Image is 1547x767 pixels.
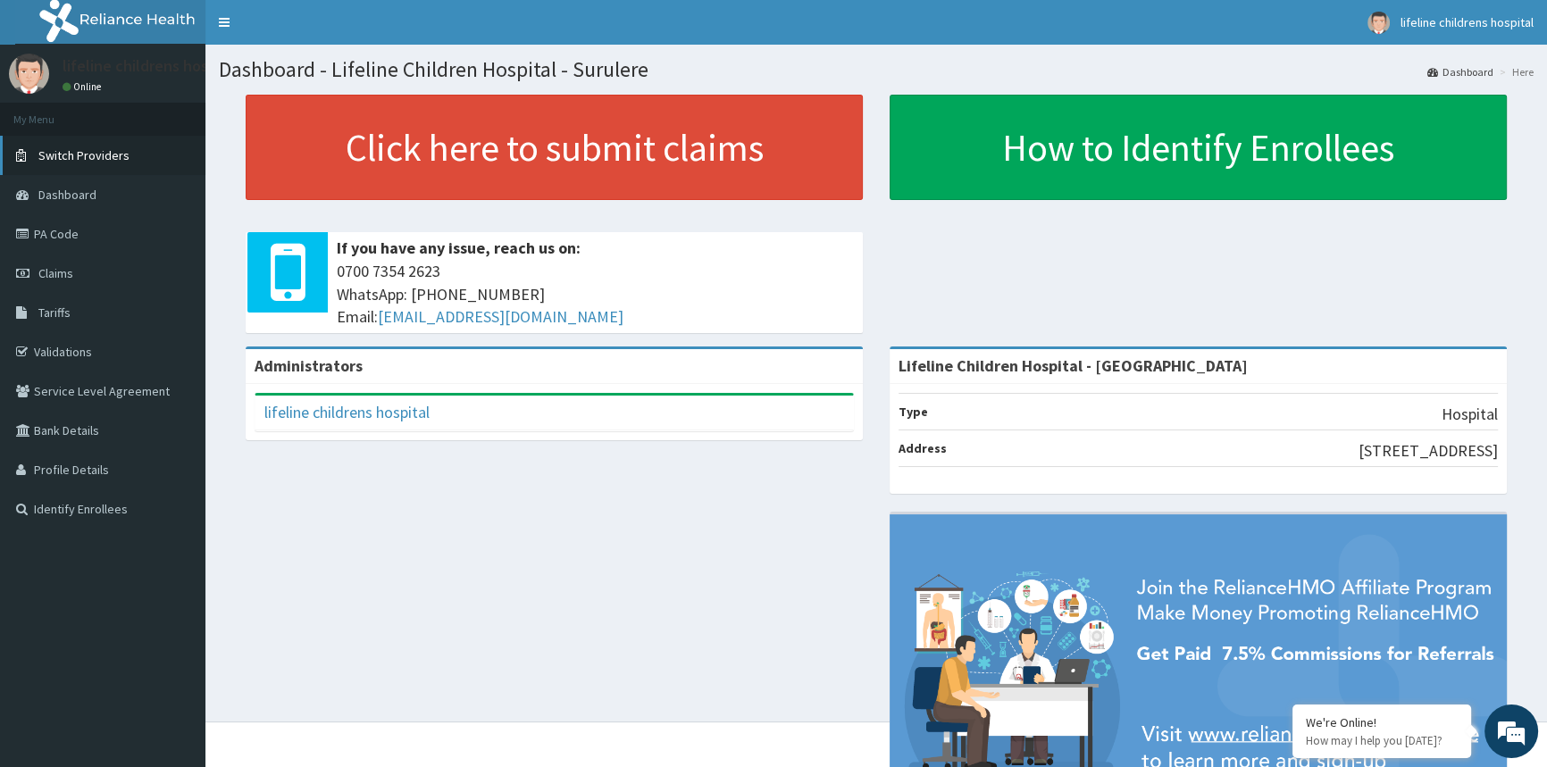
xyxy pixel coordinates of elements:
[337,238,581,258] b: If you have any issue, reach us on:
[264,402,430,422] a: lifeline childrens hospital
[1359,439,1498,463] p: [STREET_ADDRESS]
[899,404,928,420] b: Type
[890,95,1507,200] a: How to Identify Enrollees
[1306,714,1458,730] div: We're Online!
[63,58,240,74] p: lifeline childrens hospital
[38,187,96,203] span: Dashboard
[1495,64,1534,79] li: Here
[63,80,105,93] a: Online
[337,260,854,329] span: 0700 7354 2623 WhatsApp: [PHONE_NUMBER] Email:
[219,58,1534,81] h1: Dashboard - Lifeline Children Hospital - Surulere
[1401,14,1534,30] span: lifeline childrens hospital
[9,54,49,94] img: User Image
[38,304,71,321] span: Tariffs
[378,306,623,327] a: [EMAIL_ADDRESS][DOMAIN_NAME]
[255,355,363,376] b: Administrators
[1367,12,1390,34] img: User Image
[899,355,1248,376] strong: Lifeline Children Hospital - [GEOGRAPHIC_DATA]
[246,95,863,200] a: Click here to submit claims
[38,265,73,281] span: Claims
[1442,403,1498,426] p: Hospital
[38,147,130,163] span: Switch Providers
[1427,64,1493,79] a: Dashboard
[1306,733,1458,748] p: How may I help you today?
[899,440,947,456] b: Address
